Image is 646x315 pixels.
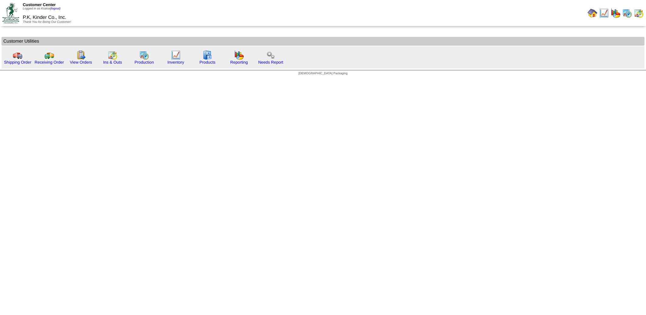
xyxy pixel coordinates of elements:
a: Inventory [168,60,184,65]
img: truck.gif [13,50,23,60]
img: calendarinout.gif [634,8,644,18]
a: Production [134,60,154,65]
td: Customer Utilities [2,37,644,46]
span: Customer Center [23,2,56,7]
span: P.K, Kinder Co., Inc. [23,15,66,20]
a: Reporting [230,60,248,65]
img: calendarprod.gif [139,50,149,60]
img: workflow.png [266,50,276,60]
a: Shipping Order [4,60,31,65]
img: workorder.gif [76,50,86,60]
img: home.gif [588,8,597,18]
a: (logout) [50,7,61,10]
img: calendarinout.gif [108,50,117,60]
a: Receiving Order [35,60,64,65]
img: graph.gif [234,50,244,60]
a: Needs Report [258,60,283,65]
img: ZoRoCo_Logo(Green%26Foil)%20jpg.webp [2,3,19,23]
img: graph.gif [611,8,620,18]
span: [DEMOGRAPHIC_DATA] Packaging [298,72,347,75]
span: Thank You for Being Our Customer! [23,20,71,24]
a: View Orders [70,60,92,65]
a: Products [200,60,216,65]
a: Ins & Outs [103,60,122,65]
img: truck2.gif [44,50,54,60]
img: line_graph.gif [599,8,609,18]
img: line_graph.gif [171,50,181,60]
span: Logged in as Ksakai [23,7,61,10]
img: calendarprod.gif [622,8,632,18]
img: cabinet.gif [203,50,212,60]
